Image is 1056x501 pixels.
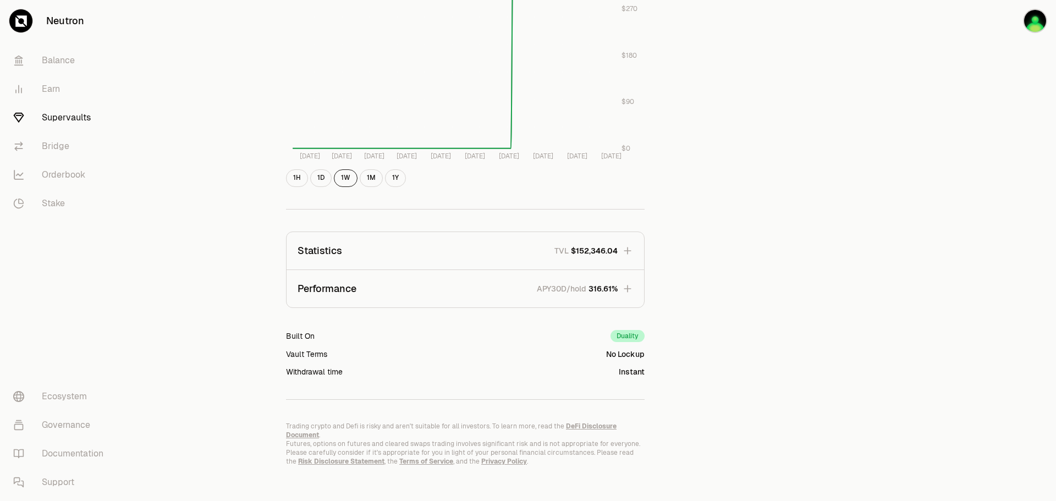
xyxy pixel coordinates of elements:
p: Performance [298,281,356,296]
span: $152,346.04 [571,245,618,256]
a: Earn [4,75,119,103]
a: Balance [4,46,119,75]
tspan: $180 [621,51,637,59]
a: Supervaults [4,103,119,132]
a: Privacy Policy [481,457,527,466]
img: flarnrules [1023,9,1047,33]
a: DeFi Disclosure Document [286,422,617,439]
button: 1M [360,169,383,187]
a: Orderbook [4,161,119,189]
p: Statistics [298,243,342,258]
a: Stake [4,189,119,218]
a: Bridge [4,132,119,161]
a: Governance [4,411,119,439]
a: Terms of Service [399,457,453,466]
button: 1H [286,169,308,187]
button: 1D [310,169,332,187]
tspan: [DATE] [397,152,417,161]
div: Vault Terms [286,349,327,360]
tspan: $270 [621,4,637,13]
div: Instant [619,366,645,377]
a: Documentation [4,439,119,468]
tspan: [DATE] [533,152,553,161]
tspan: $0 [621,144,630,153]
tspan: [DATE] [300,152,320,161]
p: Trading crypto and Defi is risky and aren't suitable for all investors. To learn more, read the . [286,422,645,439]
tspan: [DATE] [601,152,621,161]
tspan: [DATE] [431,152,451,161]
span: 316.61% [588,283,618,294]
div: No Lockup [606,349,645,360]
button: PerformanceAPY30D/hold316.61% [287,270,644,307]
a: Support [4,468,119,497]
div: Duality [610,330,645,342]
a: Ecosystem [4,382,119,411]
button: 1W [334,169,358,187]
p: APY30D/hold [537,283,586,294]
div: Withdrawal time [286,366,343,377]
tspan: [DATE] [364,152,384,161]
p: TVL [554,245,569,256]
tspan: [DATE] [465,152,485,161]
tspan: $90 [621,97,634,106]
tspan: [DATE] [332,152,352,161]
div: Built On [286,331,315,342]
a: Risk Disclosure Statement [298,457,384,466]
tspan: [DATE] [567,152,587,161]
button: StatisticsTVL$152,346.04 [287,232,644,269]
tspan: [DATE] [499,152,519,161]
button: 1Y [385,169,406,187]
p: Futures, options on futures and cleared swaps trading involves significant risk and is not approp... [286,439,645,466]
